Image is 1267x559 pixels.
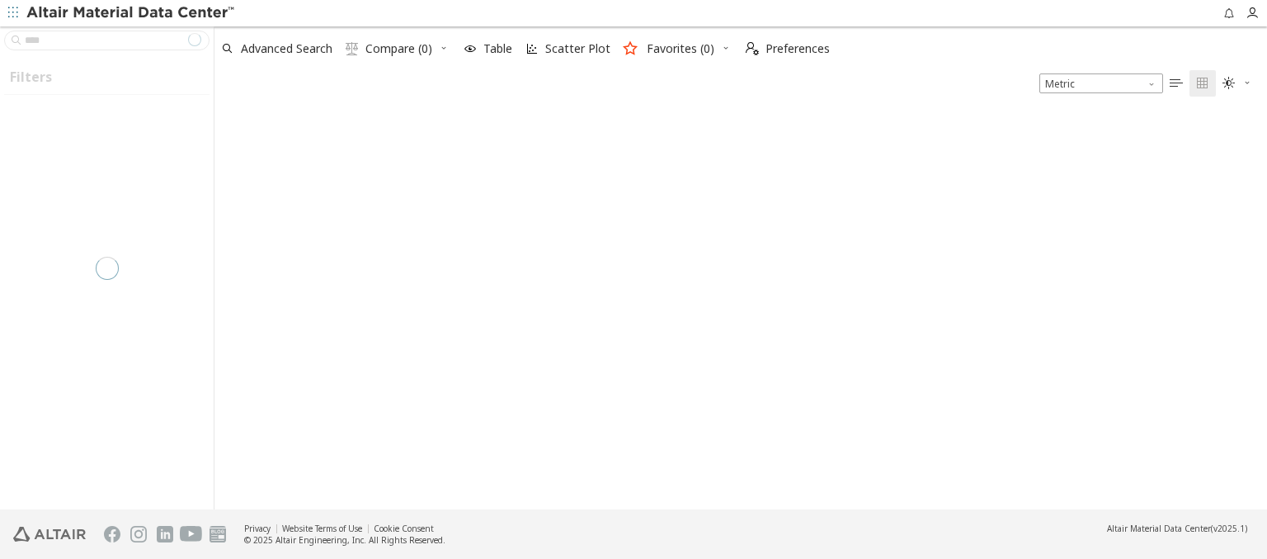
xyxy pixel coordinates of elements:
span: Table [483,43,512,54]
div: © 2025 Altair Engineering, Inc. All Rights Reserved. [244,534,445,546]
span: Compare (0) [365,43,432,54]
span: Altair Material Data Center [1107,523,1211,534]
span: Advanced Search [241,43,332,54]
a: Website Terms of Use [282,523,362,534]
span: Metric [1039,73,1163,93]
i:  [1196,77,1209,90]
div: Unit System [1039,73,1163,93]
div: (v2025.1) [1107,523,1247,534]
a: Privacy [244,523,271,534]
button: Table View [1163,70,1189,97]
a: Cookie Consent [374,523,434,534]
i:  [1170,77,1183,90]
img: Altair Material Data Center [26,5,237,21]
span: Favorites (0) [647,43,714,54]
button: Theme [1216,70,1259,97]
i:  [346,42,359,55]
span: Scatter Plot [545,43,610,54]
i:  [746,42,759,55]
button: Tile View [1189,70,1216,97]
i:  [1222,77,1236,90]
span: Preferences [765,43,830,54]
img: Altair Engineering [13,527,86,542]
